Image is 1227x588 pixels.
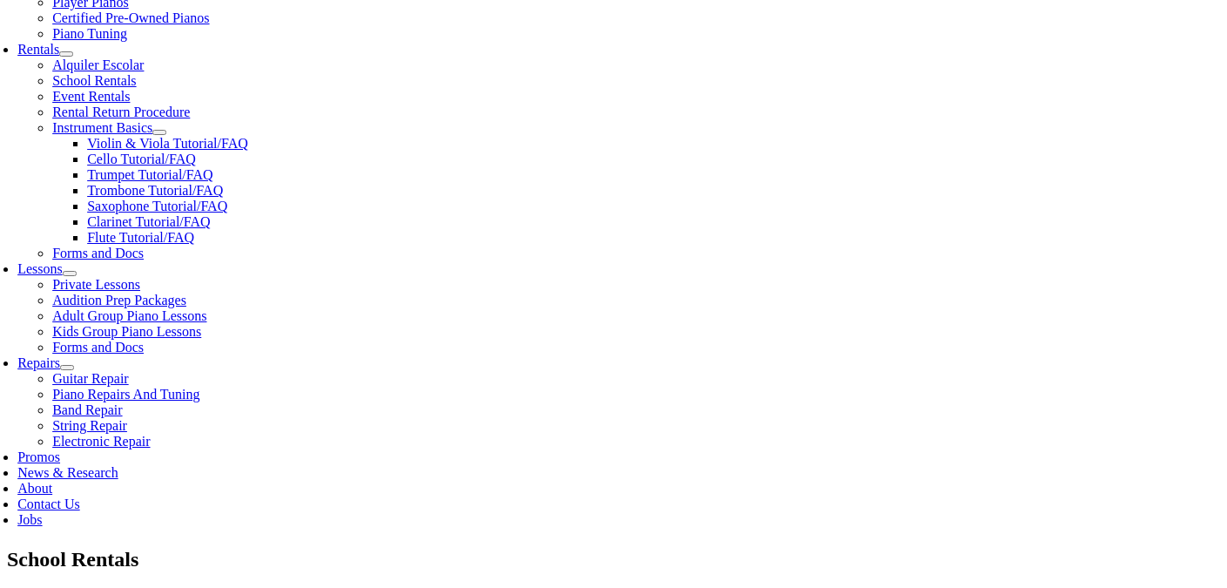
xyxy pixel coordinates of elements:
a: About [17,481,52,496]
a: Cello Tutorial/FAQ [87,152,196,166]
a: Contact Us [17,497,80,511]
a: Lessons [17,261,63,276]
a: Promos [17,449,60,464]
section: Page Title Bar [7,545,1220,575]
a: Adult Group Piano Lessons [52,308,206,323]
a: String Repair [52,418,127,433]
a: Jobs [17,512,42,527]
a: Clarinet Tutorial/FAQ [87,214,211,229]
a: Saxophone Tutorial/FAQ [87,199,227,213]
a: Band Repair [52,402,122,417]
a: Piano Repairs And Tuning [52,387,199,402]
a: Alquiler Escolar [52,57,144,72]
a: Forms and Docs [52,340,144,355]
a: Audition Prep Packages [52,293,186,308]
a: News & Research [17,465,118,480]
button: Open submenu of Repairs [60,365,74,370]
button: Open submenu of Rentals [59,51,73,57]
a: Repairs [17,355,60,370]
a: Piano Tuning [52,26,127,41]
a: Rental Return Procedure [52,105,190,119]
a: Electronic Repair [52,434,150,449]
a: Event Rentals [52,89,130,104]
a: Trumpet Tutorial/FAQ [87,167,212,182]
a: Instrument Basics [52,120,152,135]
a: Rentals [17,42,59,57]
a: Kids Group Piano Lessons [52,324,201,339]
a: Private Lessons [52,277,140,292]
a: Forms and Docs [52,246,144,260]
h1: School Rentals [7,545,1220,575]
a: Trombone Tutorial/FAQ [87,183,223,198]
a: Guitar Repair [52,371,129,386]
a: Flute Tutorial/FAQ [87,230,194,245]
button: Open submenu of Instrument Basics [152,130,166,135]
a: Certified Pre-Owned Pianos [52,10,209,25]
a: Violin & Viola Tutorial/FAQ [87,136,248,151]
a: School Rentals [52,73,136,88]
button: Open submenu of Lessons [63,271,77,276]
